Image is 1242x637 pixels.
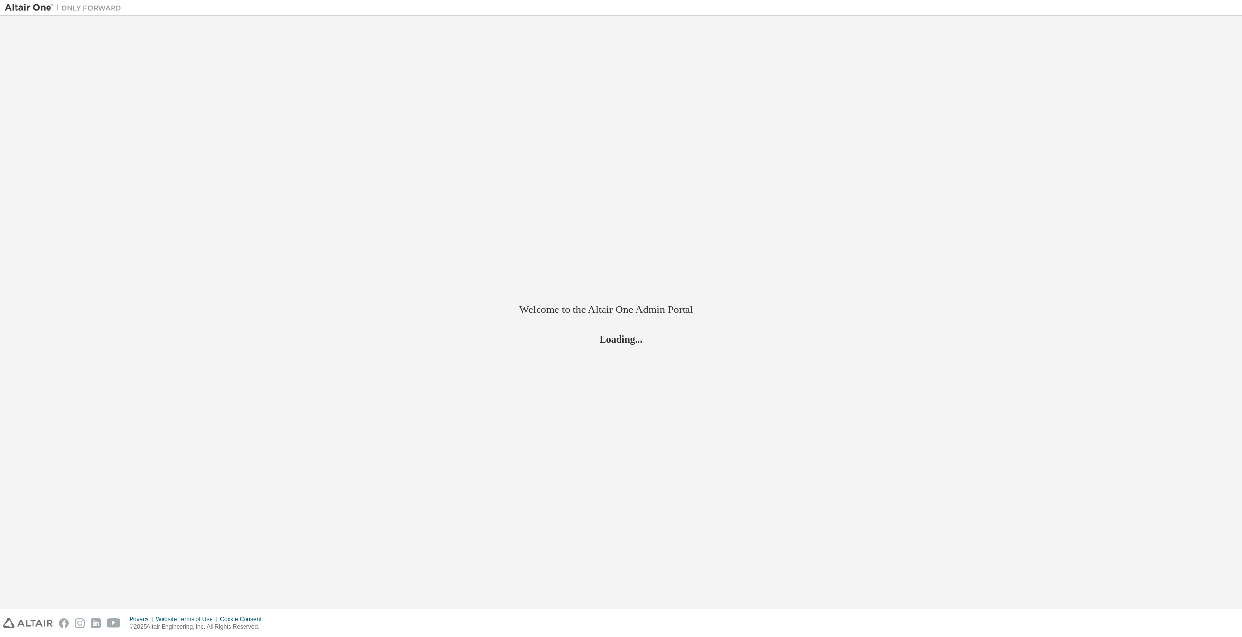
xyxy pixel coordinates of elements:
img: linkedin.svg [91,618,101,628]
div: Website Terms of Use [156,615,220,623]
p: © 2025 Altair Engineering, Inc. All Rights Reserved. [130,623,267,631]
div: Privacy [130,615,156,623]
img: instagram.svg [75,618,85,628]
h2: Welcome to the Altair One Admin Portal [519,303,723,316]
div: Cookie Consent [220,615,267,623]
img: youtube.svg [107,618,121,628]
img: Altair One [5,3,126,13]
img: altair_logo.svg [3,618,53,628]
h2: Loading... [519,332,723,345]
img: facebook.svg [59,618,69,628]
